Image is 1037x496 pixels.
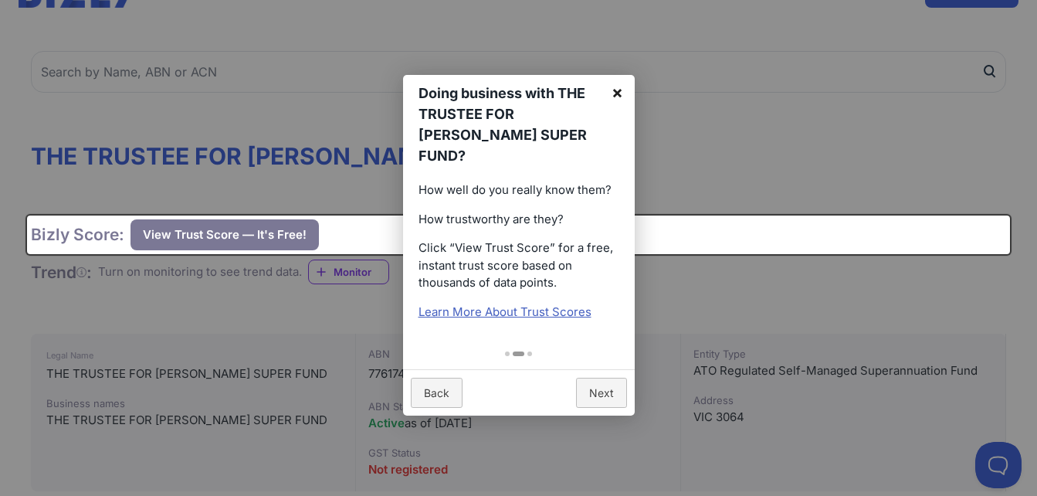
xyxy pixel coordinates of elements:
[600,75,635,110] a: ×
[419,240,619,292] p: Click “View Trust Score” for a free, instant trust score based on thousands of data points.
[411,378,463,408] a: Back
[419,211,619,229] p: How trustworthy are they?
[419,83,599,166] h1: Doing business with THE TRUSTEE FOR [PERSON_NAME] SUPER FUND?
[419,182,619,199] p: How well do you really know them?
[419,304,591,319] a: Learn More About Trust Scores
[576,378,627,408] a: Next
